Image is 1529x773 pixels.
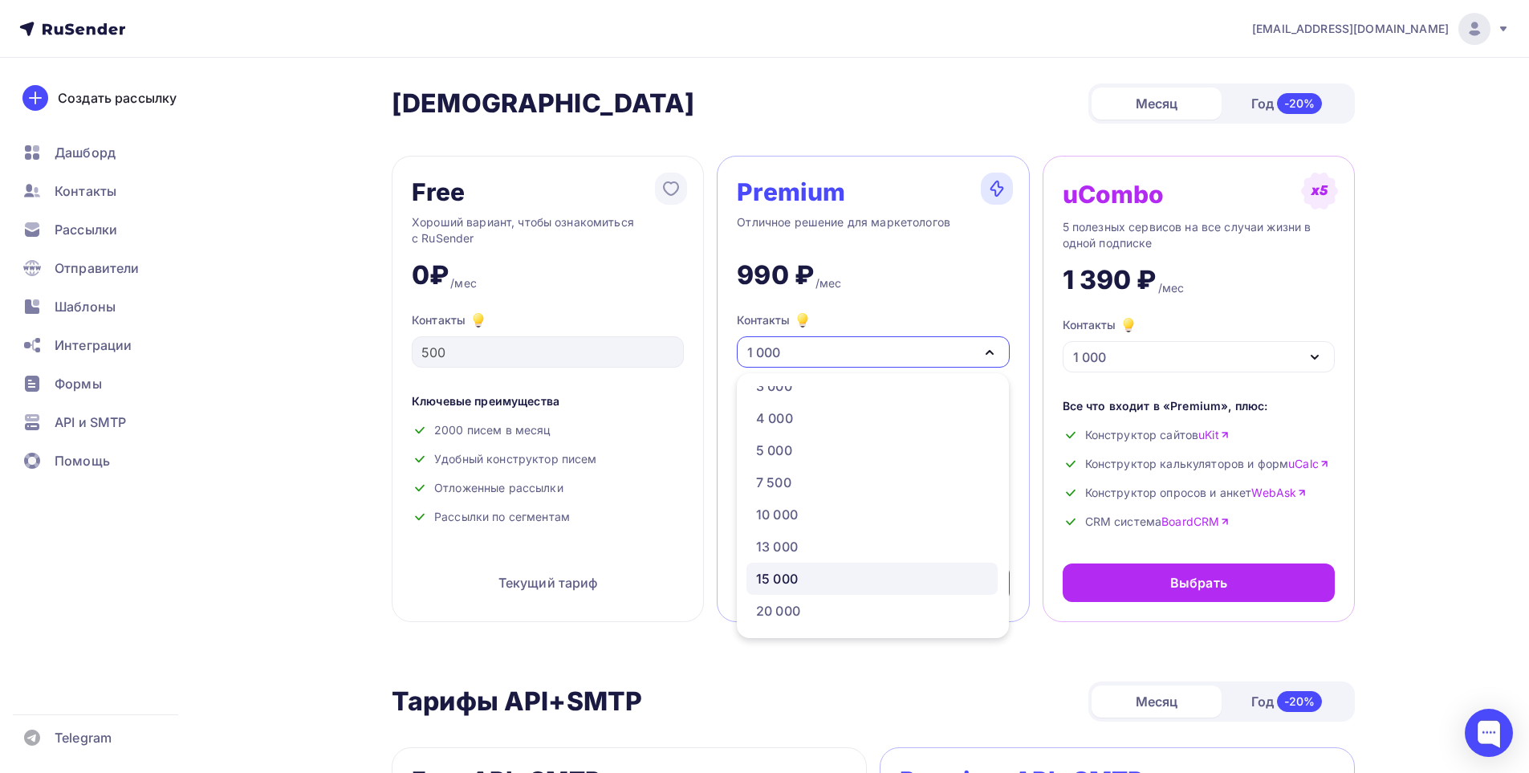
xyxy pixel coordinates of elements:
a: Отправители [13,252,204,284]
div: 7 500 [756,473,791,492]
div: Рассылки по сегментам [412,509,684,525]
div: 0₽ [412,259,449,291]
div: Ключевые преимущества [412,393,684,409]
span: Рассылки [55,220,117,239]
a: uCalc [1288,456,1329,472]
div: Месяц [1092,87,1222,120]
div: 1 000 [1073,348,1106,367]
div: Хороший вариант, чтобы ознакомиться с RuSender [412,214,684,246]
a: BoardCRM [1161,514,1230,530]
div: /мес [1158,280,1185,296]
span: Помощь [55,451,110,470]
div: uCombo [1063,181,1165,207]
div: 990 ₽ [737,259,814,291]
span: API и SMTP [55,413,126,432]
div: 1 390 ₽ [1063,264,1157,296]
a: Шаблоны [13,291,204,323]
span: Telegram [55,728,112,747]
div: /мес [815,275,842,291]
a: Рассылки [13,214,204,246]
div: Создать рассылку [58,88,177,108]
div: /мес [450,275,477,291]
span: Дашборд [55,143,116,162]
div: -20% [1277,93,1323,114]
div: Выбрать [1170,573,1227,592]
div: 13 000 [756,537,798,556]
span: Контакты [55,181,116,201]
span: Шаблоны [55,297,116,316]
div: Месяц [1092,686,1222,718]
div: Отложенные рассылки [412,480,684,496]
a: Контакты [13,175,204,207]
div: Год [1222,87,1352,120]
a: Формы [13,368,204,400]
div: Контакты [412,311,684,330]
span: Формы [55,374,102,393]
div: 1 000 [747,343,780,362]
div: Все что входит в «Premium», плюс: [1063,398,1335,414]
div: 15 000 [756,569,798,588]
h2: [DEMOGRAPHIC_DATA] [392,87,695,120]
div: 10 000 [756,505,798,524]
a: Дашборд [13,136,204,169]
div: 5 000 [756,441,792,460]
span: Конструктор сайтов [1085,427,1230,443]
div: 2000 писем в месяц [412,422,684,438]
a: [EMAIL_ADDRESS][DOMAIN_NAME] [1252,13,1510,45]
span: Отправители [55,258,140,278]
button: Контакты 1 000 [737,311,1009,368]
div: Free [412,179,466,205]
div: Текущий тариф [412,563,684,602]
span: [EMAIL_ADDRESS][DOMAIN_NAME] [1252,21,1449,37]
div: Отличное решение для маркетологов [737,214,1009,246]
span: Конструктор калькуляторов и форм [1085,456,1329,472]
div: 4 000 [756,409,793,428]
div: -20% [1277,691,1323,712]
div: Контакты [1063,315,1138,335]
button: Контакты 1 000 [1063,315,1335,372]
h2: Тарифы API+SMTP [392,686,642,718]
div: 5 полезных сервисов на все случаи жизни в одной подписке [1063,219,1335,251]
div: 3 000 [756,376,792,396]
span: Конструктор опросов и анкет [1085,485,1307,501]
div: Удобный конструктор писем [412,451,684,467]
span: CRM система [1085,514,1230,530]
div: Premium [737,179,845,205]
div: Контакты [737,311,812,330]
span: Интеграции [55,336,132,355]
a: WebAsk [1251,485,1307,501]
a: uKit [1198,427,1230,443]
div: Год [1222,685,1352,718]
ul: Контакты 1 000 [737,373,1009,638]
div: 20 000 [756,601,800,620]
